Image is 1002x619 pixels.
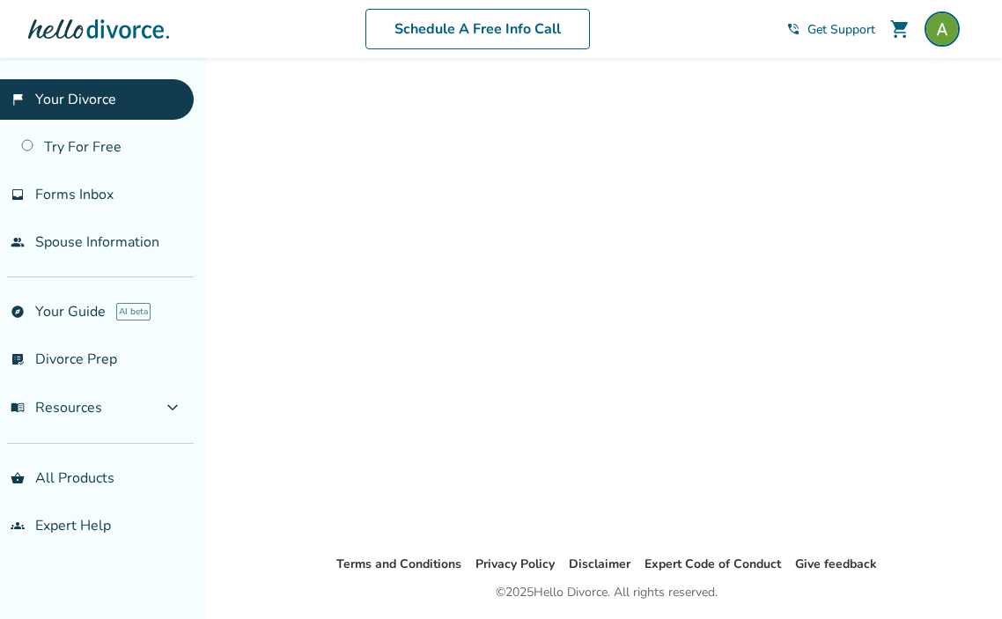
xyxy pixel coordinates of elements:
[795,554,877,575] li: Give feedback
[11,188,25,202] span: inbox
[807,21,875,38] span: Get Support
[11,471,25,485] span: shopping_basket
[11,401,25,415] span: menu_book
[11,305,25,319] span: explore
[786,22,800,36] span: phone_in_talk
[116,303,151,321] span: AI beta
[925,11,960,47] img: Allison Bruley
[645,556,781,572] a: Expert Code of Conduct
[11,235,25,249] span: people
[475,556,555,572] a: Privacy Policy
[11,352,25,366] span: list_alt_check
[889,18,910,40] span: shopping_cart
[569,554,630,575] li: Disclaimer
[336,556,461,572] a: Terms and Conditions
[11,519,25,533] span: groups
[496,582,718,603] div: © 2025 Hello Divorce. All rights reserved.
[786,21,875,38] a: phone_in_talkGet Support
[11,92,25,107] span: flag_2
[35,185,114,204] span: Forms Inbox
[365,9,590,49] a: Schedule A Free Info Call
[162,397,183,418] span: expand_more
[11,398,102,417] span: Resources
